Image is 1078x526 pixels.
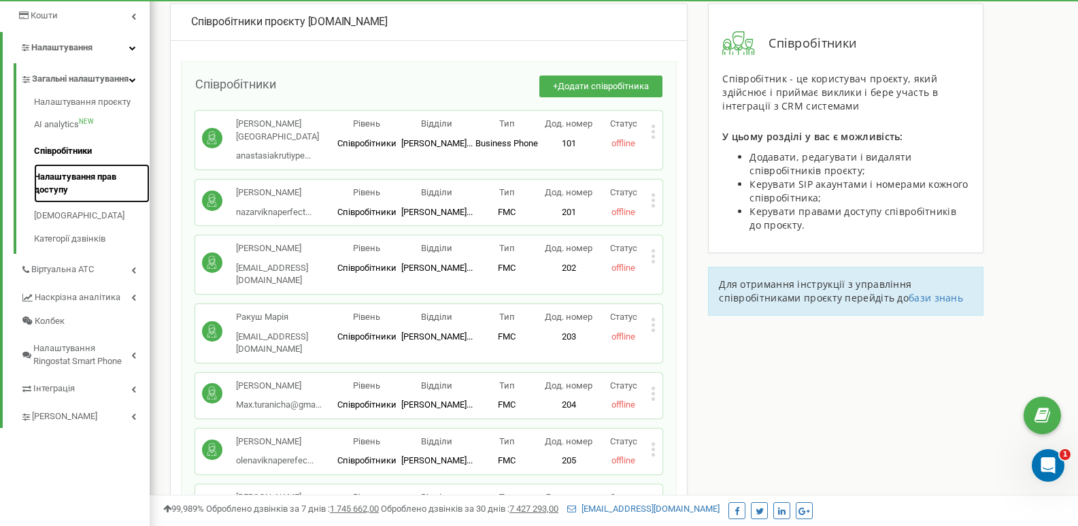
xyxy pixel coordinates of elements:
span: Співробітники [755,35,856,52]
a: Категорії дзвінків [34,229,150,246]
span: Керувати правами доступу співробітників до проєкту. [749,205,956,231]
span: Додавати, редагувати і видаляти співробітників проєкту; [749,150,911,177]
span: Статус [610,187,637,197]
span: Business Phone [475,138,538,148]
span: Статус [610,436,637,446]
div: [DOMAIN_NAME] [191,14,667,30]
span: Керувати SIP акаунтами і номерами кожного співробітника; [749,178,968,204]
span: anastasiakrutiype... [236,150,311,161]
p: Ракуш Марія [236,311,333,324]
span: FMC [498,399,516,410]
span: Відділи [421,243,452,253]
span: Max.turanicha@gma... [236,399,322,410]
span: Дод. номер [545,312,592,322]
span: Відділи [421,436,452,446]
span: Статус [610,243,637,253]
a: Віртуальна АТС [20,254,150,282]
span: Дод. номер [545,118,592,129]
a: Інтеграція [20,373,150,401]
p: [PERSON_NAME] [236,435,314,448]
span: Тип [499,118,515,129]
span: Рівень [353,187,380,197]
span: Для отримання інструкції з управління співробітниками проєкту перейдіть до [719,278,911,304]
span: Відділи [421,380,452,391]
span: offline [611,399,635,410]
span: offline [611,138,635,148]
span: Статус [610,118,637,129]
span: Тип [499,436,515,446]
a: бази знань [909,291,963,304]
span: Тип [499,380,515,391]
span: Дод. номер [545,187,592,197]
span: Налаштування Ringostat Smart Phone [33,342,131,367]
p: [PERSON_NAME] [236,242,333,255]
span: Наскрізна аналітика [35,291,120,304]
span: Дод. номер [545,436,592,446]
span: Рівень [353,243,380,253]
span: У цьому розділі у вас є можливість: [722,130,903,143]
span: Співробітники [337,138,397,148]
a: [EMAIL_ADDRESS][DOMAIN_NAME] [567,504,720,514]
span: Співробітники проєкту [191,15,305,28]
span: FMC [498,331,516,342]
p: 205 [541,455,596,467]
span: Інтеграція [33,382,75,395]
span: Тип [499,492,515,502]
span: Колбек [35,315,65,328]
p: [EMAIL_ADDRESS][DOMAIN_NAME] [236,331,333,356]
a: AI analyticsNEW [34,112,150,138]
span: offline [611,455,635,465]
span: Тип [499,243,515,253]
a: Налаштування Ringostat Smart Phone [20,333,150,373]
span: Відділи [421,187,452,197]
span: Рівень [353,312,380,322]
p: [PERSON_NAME] [236,380,322,393]
a: Налаштування проєкту [34,96,150,112]
span: [PERSON_NAME] [32,410,97,423]
p: 201 [541,206,596,219]
p: 203 [541,331,596,344]
span: Співробітники [337,455,397,465]
span: Рівень [353,118,380,129]
span: [PERSON_NAME]... [401,138,473,148]
u: 1 745 662,00 [330,504,379,514]
p: 202 [541,262,596,275]
span: [PERSON_NAME]... [401,455,473,465]
iframe: Intercom live chat [1032,449,1064,482]
p: 101 [541,137,596,150]
span: Дод. номер [545,492,592,502]
span: nazarviknaperfect... [236,207,311,217]
a: Налаштування [3,32,150,64]
a: Колбек [20,310,150,333]
span: [PERSON_NAME]... [401,207,473,217]
span: Співробітники [337,331,397,342]
span: Статус [610,312,637,322]
p: [PERSON_NAME] [236,186,311,199]
span: Рівень [353,380,380,391]
span: 1 [1060,449,1071,460]
u: 7 427 293,00 [509,504,558,514]
span: Статус [610,492,637,502]
p: [EMAIL_ADDRESS][DOMAIN_NAME] [236,262,333,287]
p: [PERSON_NAME] [236,491,333,504]
span: Співробітники [337,263,397,273]
a: Налаштування прав доступу [34,164,150,203]
span: Кошти [31,10,58,20]
p: 204 [541,399,596,412]
span: Відділи [421,492,452,502]
span: offline [611,207,635,217]
span: Додати співробітника [558,81,649,91]
span: Загальні налаштування [32,73,129,86]
a: Наскрізна аналітика [20,282,150,310]
span: Тип [499,187,515,197]
span: FMC [498,263,516,273]
span: Оброблено дзвінків за 7 днів : [206,504,379,514]
span: offline [611,331,635,342]
span: Налаштування [31,42,92,52]
span: olenaviknaperefec... [236,455,314,465]
span: Співробітники [337,399,397,410]
span: Оброблено дзвінків за 30 днів : [381,504,558,514]
span: Співробітник - це користувач проєкту, який здійснює і приймає виклики і бере участь в інтеграції ... [722,72,938,112]
span: Відділи [421,118,452,129]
